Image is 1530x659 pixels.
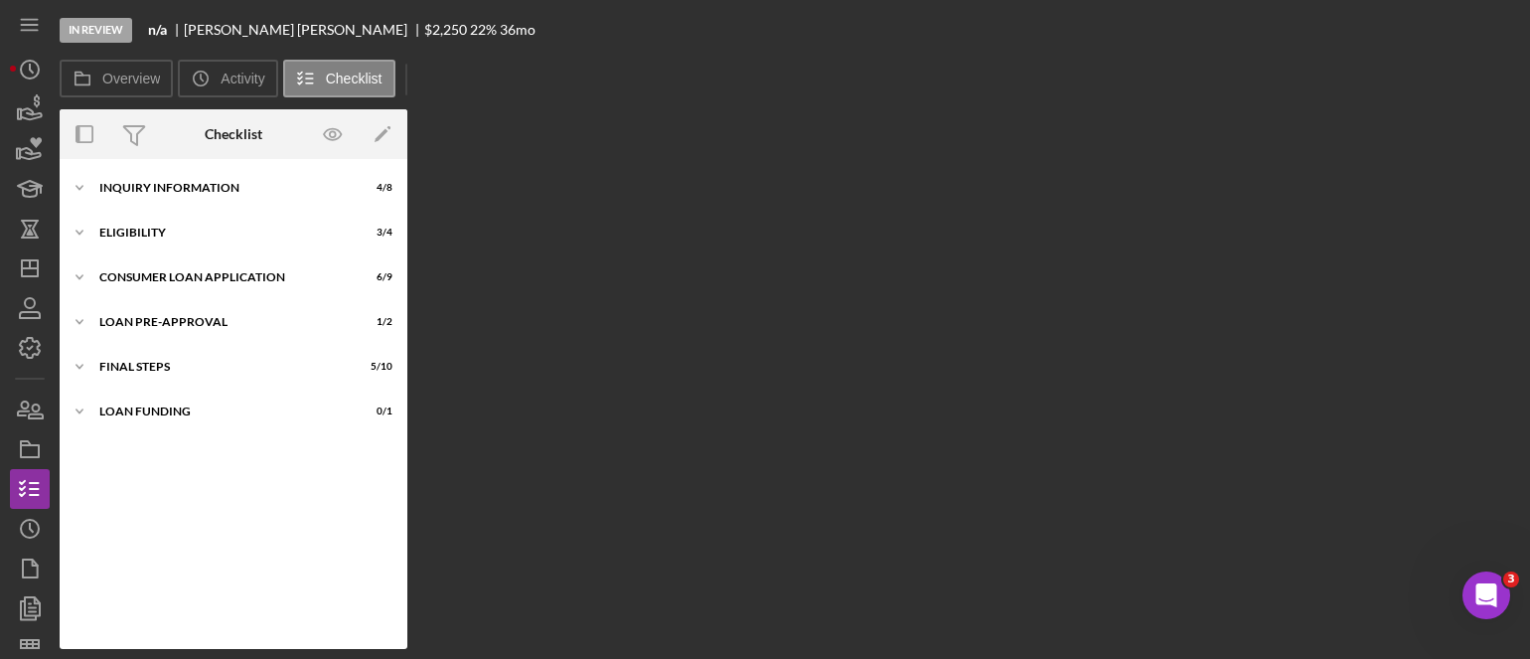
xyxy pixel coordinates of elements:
[99,227,343,239] div: Eligibility
[357,182,392,194] div: 4 / 8
[205,126,262,142] div: Checklist
[99,316,343,328] div: Loan Pre-Approval
[148,22,167,38] b: n/a
[424,21,467,38] span: $2,250
[1503,572,1519,587] span: 3
[357,361,392,373] div: 5 / 10
[178,60,277,97] button: Activity
[1462,572,1510,619] iframe: Intercom live chat
[357,406,392,417] div: 0 / 1
[99,361,343,373] div: FINAL STEPS
[357,227,392,239] div: 3 / 4
[99,182,343,194] div: Inquiry Information
[99,271,343,283] div: Consumer Loan Application
[470,22,497,38] div: 22 %
[283,60,395,97] button: Checklist
[500,22,535,38] div: 36 mo
[357,271,392,283] div: 6 / 9
[221,71,264,86] label: Activity
[102,71,160,86] label: Overview
[357,316,392,328] div: 1 / 2
[60,18,132,43] div: In Review
[326,71,382,86] label: Checklist
[184,22,424,38] div: [PERSON_NAME] [PERSON_NAME]
[99,406,343,417] div: Loan Funding
[60,60,173,97] button: Overview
